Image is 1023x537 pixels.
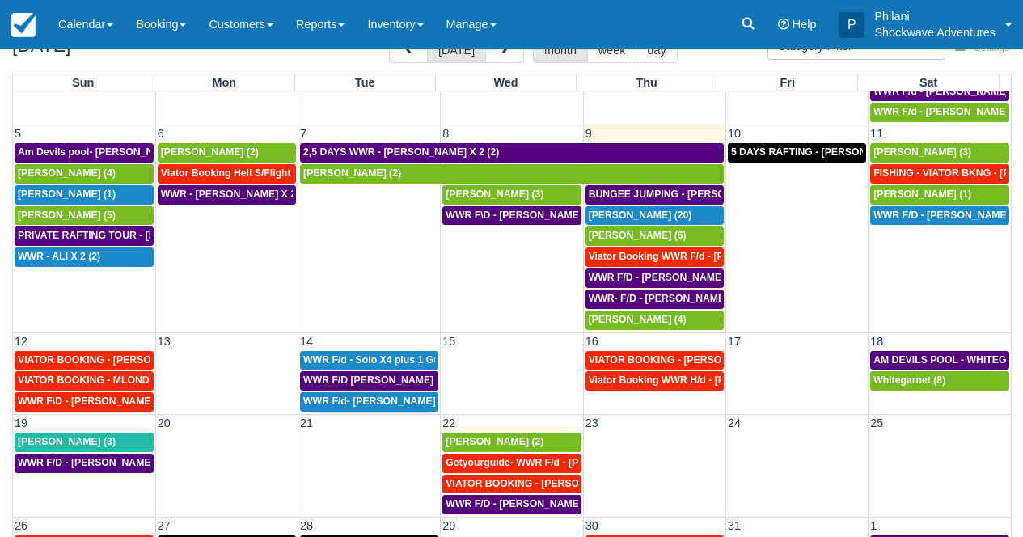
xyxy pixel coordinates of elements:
span: WWR F/D - [PERSON_NAME] X 4 (4) [589,272,758,283]
span: Sat [919,76,937,89]
a: Getyourguide- WWR F/d - [PERSON_NAME] 2 (2) [442,454,581,473]
button: week [587,36,637,63]
span: 26 [13,519,29,532]
a: PRIVATE RAFTING TOUR - [PERSON_NAME] X 5 (5) [15,226,154,246]
span: VIATOR BOOKING - [PERSON_NAME] 2 (2) [18,354,219,366]
span: WWR F\D - [PERSON_NAME] 2 (2) [18,395,177,407]
span: 18 [869,335,885,348]
a: [PERSON_NAME] (20) [585,206,724,226]
span: Wed [493,76,518,89]
button: month [533,36,588,63]
span: BUNGEE JUMPING - [PERSON_NAME] 2 (2) [589,188,794,200]
span: WWR F/d- [PERSON_NAME] Group X 30 (30) [303,395,512,407]
a: Viator Booking WWR F/d - [PERSON_NAME] [PERSON_NAME] X2 (2) [585,247,724,267]
a: [PERSON_NAME] (4) [15,164,154,184]
span: WWR - ALI X 2 (2) [18,251,100,262]
div: P [839,12,864,38]
a: Viator Booking Heli S/Flight - [PERSON_NAME] X 1 (1) [158,164,296,184]
span: 5 [13,127,23,140]
a: WWR F/d - [PERSON_NAME] (1) [870,103,1009,122]
a: WWR F/D - [PERSON_NAME] X 3 (3) [15,454,154,473]
a: WWR F/D - [PERSON_NAME] X1 (1) [870,206,1009,226]
a: WWR F/d - Solo X4 plus 1 Guide (4) [300,351,438,370]
span: 22 [441,416,457,429]
span: [PERSON_NAME] (3) [18,436,116,447]
a: WWR F/D - [PERSON_NAME] X 2 (2) [442,495,581,514]
a: VIATOR BOOKING - MLONDOLOZI MAHLENGENI X 4 (4) [15,371,154,391]
span: VIATOR BOOKING - [PERSON_NAME] X2 (2) [446,478,653,489]
span: [PERSON_NAME] (2) [303,167,401,179]
span: Help [793,18,817,31]
button: [DATE] [427,36,486,63]
span: Fri [780,76,795,89]
span: 16 [584,335,600,348]
span: [PERSON_NAME] (4) [589,314,687,325]
span: 20 [156,416,172,429]
a: [PERSON_NAME] (2) [158,143,296,163]
a: VIATOR BOOKING - [PERSON_NAME] X2 (2) [442,475,581,494]
span: 7 [298,127,308,140]
span: WWR F/d - Solo X4 plus 1 Guide (4) [303,354,469,366]
span: Mon [212,76,236,89]
i: Help [778,19,789,30]
span: WWR F/D [PERSON_NAME] [PERSON_NAME] GROVVE X2 (1) [303,374,594,386]
a: [PERSON_NAME] (6) [585,226,724,246]
a: [PERSON_NAME] (3) [870,143,1009,163]
span: WWR F/D - [PERSON_NAME] X 3 (3) [18,457,187,468]
span: WWR F\D - [PERSON_NAME] X 3 (3) [446,209,615,221]
span: Tue [355,76,375,89]
span: 21 [298,416,315,429]
span: 9 [584,127,594,140]
a: AM DEVILS POOL - WHITEGARNET X4 (4) [870,351,1009,370]
span: [PERSON_NAME] (1) [873,188,971,200]
span: 23 [584,416,600,429]
span: [PERSON_NAME] (6) [589,230,687,241]
span: WWR F/D - [PERSON_NAME] X 2 (2) [446,498,615,510]
span: VIATOR BOOKING - MLONDOLOZI MAHLENGENI X 4 (4) [18,374,281,386]
a: [PERSON_NAME] (4) [585,311,724,330]
a: Viator Booking WWR H/d - [PERSON_NAME] X 4 (4) [585,371,724,391]
span: WWR - [PERSON_NAME] X 2 (2) [161,188,311,200]
span: 1 [869,519,878,532]
a: [PERSON_NAME] (3) [442,185,581,205]
span: [PERSON_NAME] (2) [446,436,543,447]
span: PRIVATE RAFTING TOUR - [PERSON_NAME] X 5 (5) [18,230,260,241]
span: [PERSON_NAME] (1) [18,188,116,200]
a: [PERSON_NAME] (5) [15,206,154,226]
span: [PERSON_NAME] (20) [589,209,692,221]
p: Philani [874,8,996,24]
a: [PERSON_NAME] (3) [15,433,154,452]
img: checkfront-main-nav-mini-logo.png [11,13,36,37]
span: [PERSON_NAME] (3) [873,146,971,158]
span: 31 [726,519,742,532]
span: 15 [441,335,457,348]
span: Am Devils pool- [PERSON_NAME] X 2 (2) [18,146,211,158]
span: 13 [156,335,172,348]
a: 5 DAYS RAFTING - [PERSON_NAME] X 2 (4) [728,143,866,163]
p: Shockwave Adventures [874,24,996,40]
span: 12 [13,335,29,348]
a: Whitegarnet (8) [870,371,1009,391]
span: 19 [13,416,29,429]
h2: [DATE] [12,36,217,66]
span: 11 [869,127,885,140]
span: Thu [636,76,657,89]
a: WWR F/d- [PERSON_NAME] Group X 30 (30) [300,392,438,412]
span: VIATOR BOOKING - [PERSON_NAME] X 4 (4) [589,354,800,366]
a: VIATOR BOOKING - [PERSON_NAME] 2 (2) [15,351,154,370]
span: 25 [869,416,885,429]
button: day [636,36,677,63]
span: Whitegarnet (8) [873,374,945,386]
span: 27 [156,519,172,532]
span: Getyourguide- WWR F/d - [PERSON_NAME] 2 (2) [446,457,674,468]
a: WWR - ALI X 2 (2) [15,247,154,267]
a: WWR F/d - [PERSON_NAME] X 2 (2) [870,82,1009,102]
span: [PERSON_NAME] (2) [161,146,259,158]
span: 8 [441,127,450,140]
span: Viator Booking WWR H/d - [PERSON_NAME] X 4 (4) [589,374,831,386]
a: WWR- F/D - [PERSON_NAME] 2 (2) [585,290,724,309]
span: 24 [726,416,742,429]
span: [PERSON_NAME] (3) [446,188,543,200]
span: WWR- F/D - [PERSON_NAME] 2 (2) [589,293,751,304]
a: BUNGEE JUMPING - [PERSON_NAME] 2 (2) [585,185,724,205]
